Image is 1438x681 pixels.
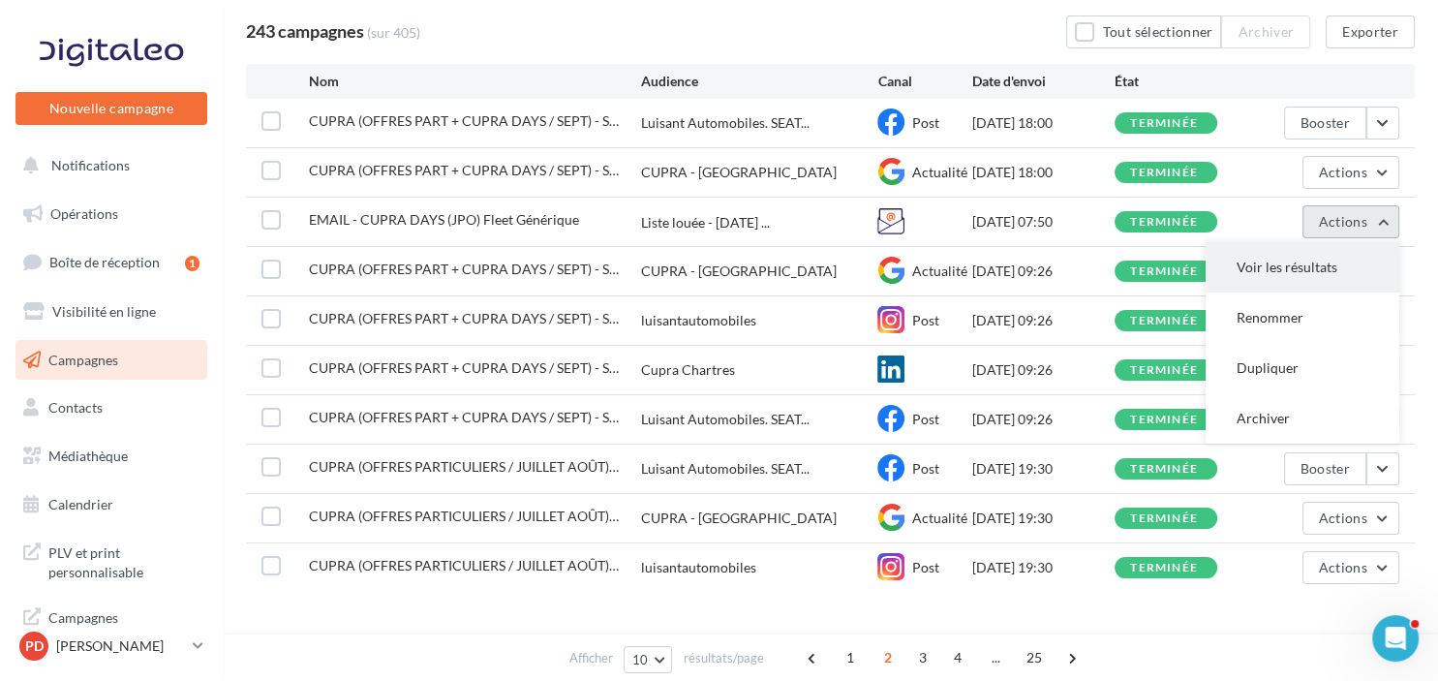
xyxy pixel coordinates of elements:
button: Exporter [1326,15,1415,48]
div: État [1115,72,1257,91]
div: terminée [1130,216,1198,229]
span: 243 campagnes [246,20,364,42]
div: [DATE] 09:26 [972,360,1115,380]
button: Notifications [12,145,203,186]
button: Voir les résultats [1206,242,1399,293]
span: Post [911,114,938,131]
div: CUPRA - [GEOGRAPHIC_DATA] [641,262,837,281]
span: Post [911,559,938,575]
span: Afficher [569,649,613,667]
a: PLV et print personnalisable [12,532,211,589]
button: Actions [1302,502,1399,535]
div: 1 [185,256,199,271]
span: Actualité [911,164,966,180]
button: Actions [1302,205,1399,238]
span: Notifications [51,157,130,173]
div: CUPRA - [GEOGRAPHIC_DATA] [641,163,837,182]
button: Dupliquer [1206,343,1399,393]
div: [DATE] 18:00 [972,113,1115,133]
span: Luisant Automobiles. SEAT... [641,113,810,133]
span: Post [911,460,938,477]
div: [DATE] 19:30 [972,558,1115,577]
span: CUPRA (OFFRES PART + CUPRA DAYS / SEPT) - SOCIAL MEDIA [309,310,619,326]
span: CUPRA (OFFRES PARTICULIERS / JUILLET AOÛT) - SOCIAL MEDIA [309,557,619,573]
span: CUPRA (OFFRES PART + CUPRA DAYS / SEPT) - SOCIAL MEDIA [309,112,619,129]
a: PD [PERSON_NAME] [15,628,207,665]
div: [DATE] 07:50 [972,212,1115,232]
div: terminée [1130,463,1198,476]
button: Nouvelle campagne [15,92,207,125]
div: [DATE] 09:26 [972,311,1115,330]
span: Calendrier [48,496,113,512]
a: Campagnes [12,340,211,381]
div: [DATE] 19:30 [972,509,1115,528]
span: Actions [1319,213,1367,230]
span: Médiathèque [48,448,128,464]
span: Actions [1319,559,1367,575]
span: 1 [835,642,866,673]
div: [DATE] 09:26 [972,262,1115,281]
span: CUPRA (OFFRES PART + CUPRA DAYS / SEPT) - SOCIAL MEDIA [309,409,619,425]
div: terminée [1130,265,1198,278]
span: Actualité [911,510,966,526]
span: Post [911,411,938,427]
div: luisantautomobiles [641,311,756,330]
button: Archiver [1206,393,1399,444]
span: Contacts [48,399,103,416]
div: [DATE] 18:00 [972,163,1115,182]
span: Post [911,312,938,328]
span: PLV et print personnalisable [48,540,199,581]
span: Liste louée - [DATE] ... [641,213,770,232]
span: CUPRA (OFFRES PART + CUPRA DAYS / SEPT) - SOCIAL MEDIA [309,162,619,178]
a: Visibilité en ligne [12,292,211,332]
div: Nom [309,72,641,91]
span: Visibilité en ligne [52,303,156,320]
div: terminée [1130,364,1198,377]
div: terminée [1130,167,1198,179]
span: Opérations [50,205,118,222]
button: Booster [1284,452,1366,485]
span: 10 [632,652,649,667]
span: CUPRA (OFFRES PARTICULIERS / JUILLET AOÛT) - SOCIAL MEDIA [309,458,619,475]
div: CUPRA - [GEOGRAPHIC_DATA] [641,509,837,528]
span: Luisant Automobiles. SEAT... [641,459,810,479]
div: terminée [1130,414,1198,426]
span: Actualité [911,263,966,279]
div: [DATE] 09:26 [972,410,1115,429]
div: [DATE] 19:30 [972,459,1115,479]
a: Médiathèque [12,436,211,477]
button: Booster [1284,107,1366,139]
span: Actions [1319,510,1367,526]
span: CUPRA (OFFRES PART + CUPRA DAYS / SEPT) - SOCIAL MEDIA [309,261,619,277]
button: Archiver [1221,15,1310,48]
a: Contacts [12,387,211,428]
span: 4 [942,642,973,673]
span: ... [980,642,1011,673]
button: Actions [1302,156,1399,189]
span: EMAIL - CUPRA DAYS (JPO) Fleet Générique [309,211,579,228]
div: luisantautomobiles [641,558,756,577]
span: CUPRA (OFFRES PART + CUPRA DAYS / SEPT) - SOCIAL MEDIA [309,359,619,376]
div: terminée [1130,117,1198,130]
button: Actions [1302,551,1399,584]
div: terminée [1130,512,1198,525]
span: 25 [1018,642,1050,673]
span: Campagnes [48,351,118,367]
span: résultats/page [683,649,763,667]
span: CUPRA (OFFRES PARTICULIERS / JUILLET AOÛT) - SOCIAL MEDIA [309,508,619,524]
button: 10 [624,646,673,673]
button: Tout sélectionner [1066,15,1221,48]
a: Calendrier [12,484,211,525]
span: Luisant Automobiles. SEAT... [641,410,810,429]
span: PD [25,636,44,656]
span: 3 [907,642,938,673]
button: Renommer [1206,293,1399,343]
a: Campagnes DataOnDemand [12,597,211,654]
span: Boîte de réception [49,254,160,270]
span: Actions [1319,164,1367,180]
span: (sur 405) [367,23,420,43]
div: terminée [1130,315,1198,327]
a: Boîte de réception1 [12,241,211,283]
div: terminée [1130,562,1198,574]
a: Opérations [12,194,211,234]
